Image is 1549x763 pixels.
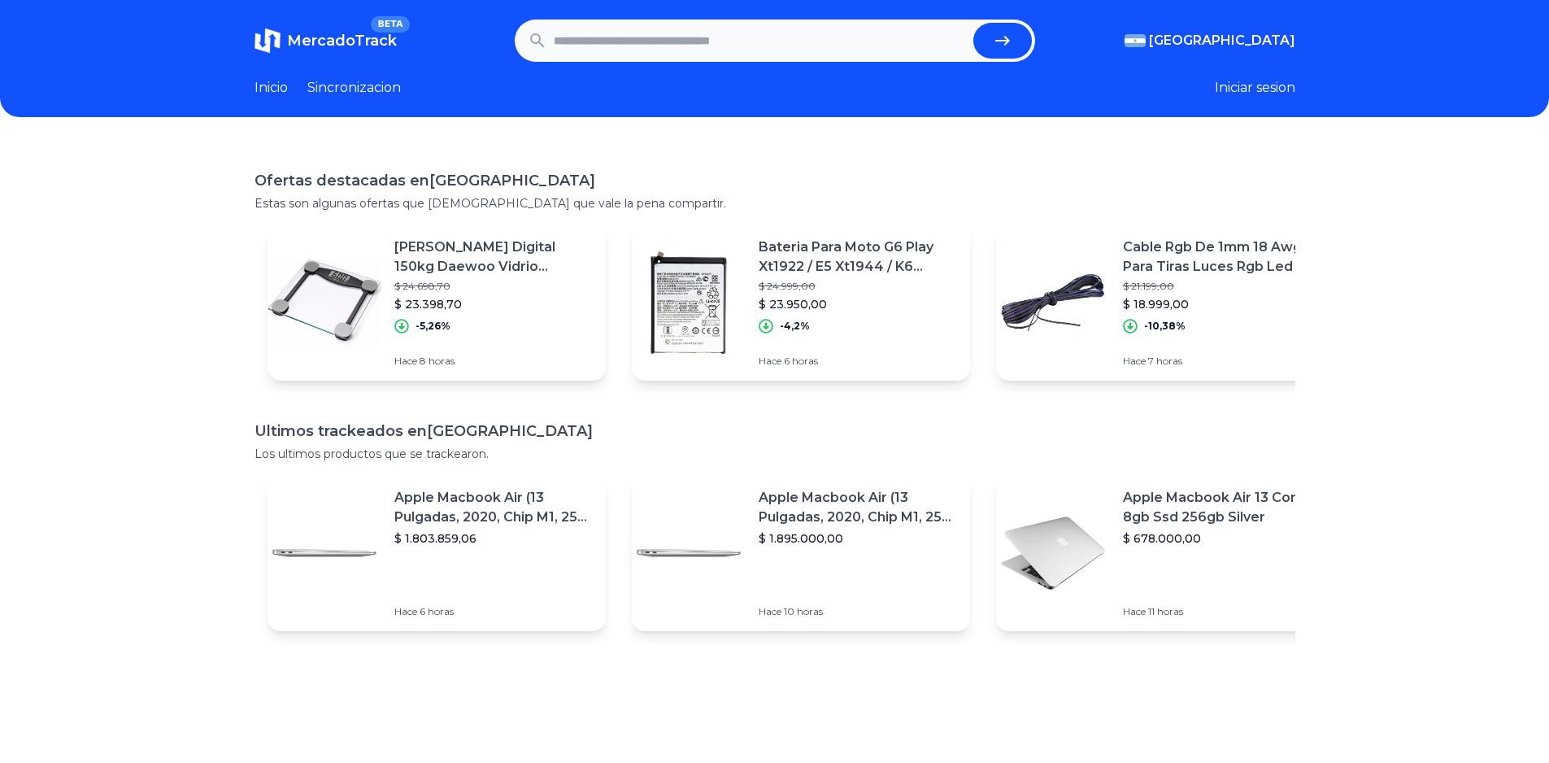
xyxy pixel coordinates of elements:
p: $ 21.199,00 [1123,280,1321,293]
p: $ 24.999,00 [759,280,957,293]
p: $ 18.999,00 [1123,296,1321,312]
p: $ 24.698,70 [394,280,593,293]
p: Hace 8 horas [394,355,593,368]
span: BETA [371,16,409,33]
p: Hace 6 horas [394,605,593,618]
img: Argentina [1125,34,1146,47]
p: $ 1.803.859,06 [394,530,593,547]
p: Hace 7 horas [1123,355,1321,368]
p: Apple Macbook Air (13 Pulgadas, 2020, Chip M1, 256 Gb De Ssd, 8 Gb De Ram) - Plata [759,488,957,527]
p: $ 23.950,00 [759,296,957,312]
p: -4,2% [780,320,810,333]
p: $ 1.895.000,00 [759,530,957,547]
p: Apple Macbook Air 13 Core I5 8gb Ssd 256gb Silver [1123,488,1321,527]
img: Featured image [996,246,1110,360]
p: $ 678.000,00 [1123,530,1321,547]
img: Featured image [632,246,746,360]
img: Featured image [632,496,746,610]
p: Los ultimos productos que se trackearon. [255,446,1295,462]
a: Featured imageApple Macbook Air (13 Pulgadas, 2020, Chip M1, 256 Gb De Ssd, 8 Gb De Ram) - Plata$... [268,475,606,631]
span: MercadoTrack [287,32,397,50]
a: Featured imageBateria Para Moto G6 Play Xt1922 / E5 Xt1944 / K6 Garantia$ 24.999,00$ 23.950,00-4,... [632,225,970,381]
button: Iniciar sesion [1215,78,1295,98]
a: Featured imageApple Macbook Air (13 Pulgadas, 2020, Chip M1, 256 Gb De Ssd, 8 Gb De Ram) - Plata$... [632,475,970,631]
a: Featured imageApple Macbook Air 13 Core I5 8gb Ssd 256gb Silver$ 678.000,00Hace 11 horas [996,475,1334,631]
img: Featured image [268,496,381,610]
p: [PERSON_NAME] Digital 150kg Daewoo Vidrio Templado Bs8650 [394,238,593,277]
a: Featured imageCable Rgb De 1mm 18 Awg Para Tiras Luces Rgb Led X 10 Metros$ 21.199,00$ 18.999,00-... [996,225,1334,381]
p: Hace 10 horas [759,605,957,618]
p: Bateria Para Moto G6 Play Xt1922 / E5 Xt1944 / K6 Garantia [759,238,957,277]
span: [GEOGRAPHIC_DATA] [1149,31,1295,50]
img: Featured image [268,246,381,360]
h1: Ofertas destacadas en [GEOGRAPHIC_DATA] [255,169,1295,192]
a: Inicio [255,78,288,98]
p: Hace 6 horas [759,355,957,368]
p: Apple Macbook Air (13 Pulgadas, 2020, Chip M1, 256 Gb De Ssd, 8 Gb De Ram) - Plata [394,488,593,527]
img: Featured image [996,496,1110,610]
button: [GEOGRAPHIC_DATA] [1125,31,1295,50]
p: Estas son algunas ofertas que [DEMOGRAPHIC_DATA] que vale la pena compartir. [255,195,1295,211]
p: Cable Rgb De 1mm 18 Awg Para Tiras Luces Rgb Led X 10 Metros [1123,238,1321,277]
a: Sincronizacion [307,78,401,98]
p: Hace 11 horas [1123,605,1321,618]
p: -10,38% [1144,320,1186,333]
a: MercadoTrackBETA [255,28,397,54]
h1: Ultimos trackeados en [GEOGRAPHIC_DATA] [255,420,1295,443]
p: -5,26% [416,320,450,333]
p: $ 23.398,70 [394,296,593,312]
a: Featured image[PERSON_NAME] Digital 150kg Daewoo Vidrio Templado Bs8650$ 24.698,70$ 23.398,70-5,2... [268,225,606,381]
img: MercadoTrack [255,28,281,54]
